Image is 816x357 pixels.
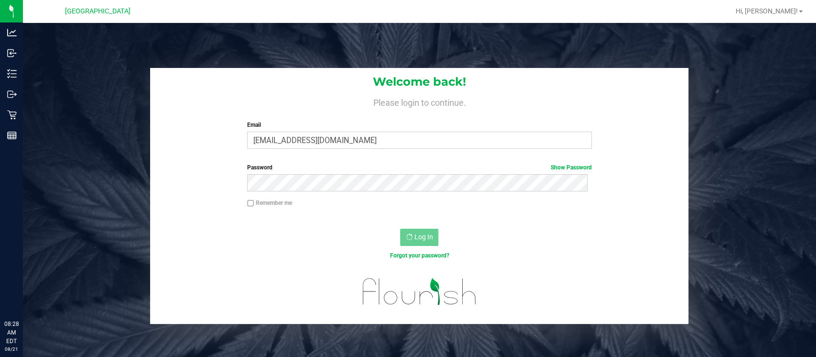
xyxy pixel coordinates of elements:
span: Log In [414,233,433,241]
inline-svg: Analytics [7,28,17,37]
a: Forgot your password? [390,252,449,259]
inline-svg: Inbound [7,48,17,58]
img: flourish_logo.svg [352,270,487,313]
inline-svg: Retail [7,110,17,120]
p: 08/21 [4,346,19,353]
label: Email [247,121,592,129]
h1: Welcome back! [150,76,688,88]
inline-svg: Reports [7,131,17,140]
a: Show Password [551,164,592,171]
span: Hi, [PERSON_NAME]! [736,7,798,15]
button: Log In [400,229,438,246]
span: Password [247,164,272,171]
inline-svg: Inventory [7,69,17,78]
label: Remember me [247,199,292,207]
input: Remember me [247,200,254,207]
h4: Please login to continue. [150,96,688,107]
p: 08:28 AM EDT [4,320,19,346]
inline-svg: Outbound [7,89,17,99]
span: [GEOGRAPHIC_DATA] [65,7,131,15]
